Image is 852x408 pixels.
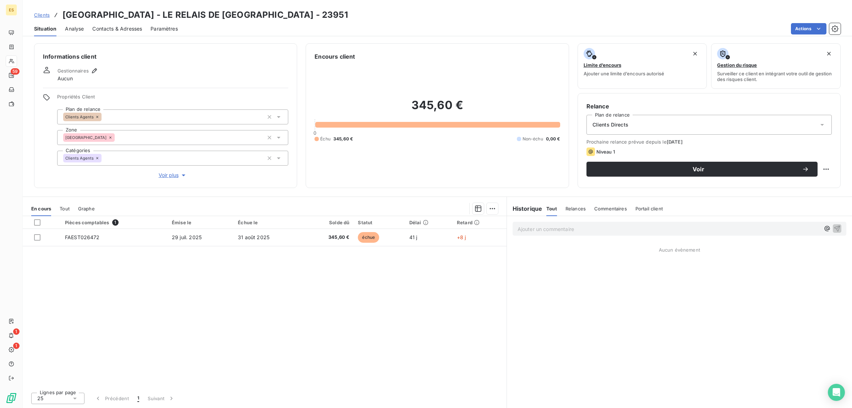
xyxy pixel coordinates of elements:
span: FAEST026472 [65,234,100,240]
input: Ajouter une valeur [102,155,107,161]
div: Émise le [172,220,229,225]
span: Clients Agents [65,156,94,160]
span: 31 août 2025 [238,234,269,240]
div: Échue le [238,220,299,225]
h2: 345,60 € [315,98,560,119]
span: Propriétés Client [57,94,288,104]
span: Aucun évènement [659,247,700,253]
span: Commentaires [594,206,627,211]
img: Logo LeanPay [6,392,17,404]
button: Voir [586,162,818,177]
span: Limite d’encours [584,62,621,68]
span: 0 [313,130,316,136]
span: 29 juil. 2025 [172,234,202,240]
button: Suivant [143,391,179,406]
span: Prochaine relance prévue depuis le [586,139,832,145]
button: Actions [791,23,826,34]
button: 1 [133,391,143,406]
span: Échu [320,136,331,142]
h6: Relance [586,102,832,111]
div: Statut [358,220,400,225]
span: Tout [546,206,557,211]
button: Gestion du risqueSurveiller ce client en intégrant votre outil de gestion des risques client. [711,43,841,89]
span: Voir [595,166,802,172]
input: Ajouter une valeur [115,134,120,141]
span: Clients [34,12,50,18]
span: 1 [13,328,20,335]
span: Portail client [635,206,663,211]
span: Tout [60,206,70,211]
span: échue [358,232,379,243]
button: Précédent [90,391,133,406]
span: 1 [13,343,20,349]
h6: Historique [507,204,542,213]
span: Situation [34,25,56,32]
span: 1 [112,219,119,226]
span: 345,60 € [333,136,353,142]
span: 345,60 € [307,234,350,241]
span: Contacts & Adresses [92,25,142,32]
span: Paramètres [151,25,178,32]
span: 1 [137,395,139,402]
span: Clients Directs [592,121,628,128]
span: Relances [566,206,586,211]
span: En cours [31,206,51,211]
span: Gestionnaires [58,68,89,74]
h6: Encours client [315,52,355,61]
span: +8 j [457,234,466,240]
button: Limite d’encoursAjouter une limite d’encours autorisé [578,43,707,89]
span: Niveau 1 [596,149,615,155]
div: Retard [457,220,502,225]
span: Analyse [65,25,84,32]
span: Surveiller ce client en intégrant votre outil de gestion des risques client. [717,71,835,82]
div: Solde dû [307,220,350,225]
span: Voir plus [159,172,187,179]
div: Pièces comptables [65,219,163,226]
span: Aucun [58,75,73,82]
div: Open Intercom Messenger [828,384,845,401]
a: Clients [34,11,50,18]
span: Graphe [78,206,95,211]
span: 41 j [409,234,417,240]
span: [GEOGRAPHIC_DATA] [65,135,107,140]
button: Voir plus [57,171,288,179]
div: Délai [409,220,448,225]
span: 25 [37,395,43,402]
h6: Informations client [43,52,288,61]
span: Ajouter une limite d’encours autorisé [584,71,664,76]
span: 59 [11,68,20,75]
div: ES [6,4,17,16]
span: Gestion du risque [717,62,757,68]
span: 0,00 € [546,136,560,142]
input: Ajouter une valeur [102,114,107,120]
h3: [GEOGRAPHIC_DATA] - LE RELAIS DE [GEOGRAPHIC_DATA] - 23951 [62,9,348,21]
span: Non-échu [523,136,543,142]
span: [DATE] [667,139,683,145]
span: Clients Agents [65,115,94,119]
